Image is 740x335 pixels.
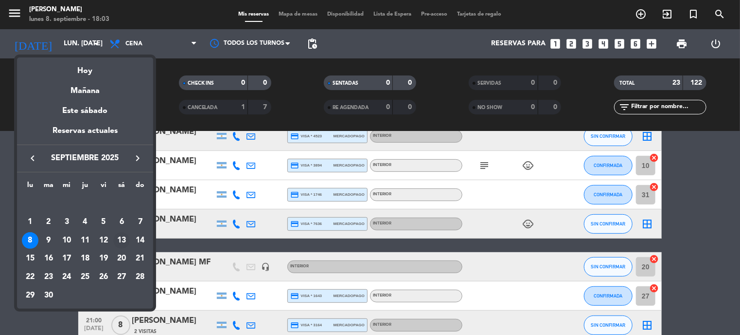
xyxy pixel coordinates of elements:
[24,152,41,165] button: keyboard_arrow_left
[76,249,94,268] td: 18 de septiembre de 2025
[17,125,153,145] div: Reservas actuales
[113,214,130,230] div: 6
[17,97,153,125] div: Este sábado
[113,232,130,249] div: 13
[132,269,148,285] div: 28
[39,286,58,305] td: 30 de septiembre de 2025
[39,268,58,286] td: 23 de septiembre de 2025
[132,152,143,164] i: keyboard_arrow_right
[95,232,112,249] div: 12
[21,249,39,268] td: 15 de septiembre de 2025
[57,180,76,195] th: miércoles
[132,250,148,267] div: 21
[77,214,93,230] div: 4
[40,287,57,304] div: 30
[40,232,57,249] div: 9
[58,232,75,249] div: 10
[41,152,129,165] span: septiembre 2025
[131,231,149,250] td: 14 de septiembre de 2025
[58,214,75,230] div: 3
[22,250,38,267] div: 15
[129,152,146,165] button: keyboard_arrow_right
[39,231,58,250] td: 9 de septiembre de 2025
[39,249,58,268] td: 16 de septiembre de 2025
[95,214,112,230] div: 5
[27,152,38,164] i: keyboard_arrow_left
[131,213,149,231] td: 7 de septiembre de 2025
[57,213,76,231] td: 3 de septiembre de 2025
[21,180,39,195] th: lunes
[57,268,76,286] td: 24 de septiembre de 2025
[132,232,148,249] div: 14
[113,231,131,250] td: 13 de septiembre de 2025
[113,250,130,267] div: 20
[21,268,39,286] td: 22 de septiembre de 2025
[40,214,57,230] div: 2
[113,268,131,286] td: 27 de septiembre de 2025
[94,249,113,268] td: 19 de septiembre de 2025
[76,268,94,286] td: 25 de septiembre de 2025
[77,232,93,249] div: 11
[58,250,75,267] div: 17
[40,269,57,285] div: 23
[39,180,58,195] th: martes
[94,180,113,195] th: viernes
[22,232,38,249] div: 8
[39,213,58,231] td: 2 de septiembre de 2025
[22,214,38,230] div: 1
[113,249,131,268] td: 20 de septiembre de 2025
[21,213,39,231] td: 1 de septiembre de 2025
[21,231,39,250] td: 8 de septiembre de 2025
[17,77,153,97] div: Mañana
[132,214,148,230] div: 7
[113,213,131,231] td: 6 de septiembre de 2025
[21,194,149,213] td: SEP.
[131,268,149,286] td: 28 de septiembre de 2025
[17,57,153,77] div: Hoy
[76,180,94,195] th: jueves
[21,286,39,305] td: 29 de septiembre de 2025
[94,213,113,231] td: 5 de septiembre de 2025
[40,250,57,267] div: 16
[131,180,149,195] th: domingo
[77,269,93,285] div: 25
[58,269,75,285] div: 24
[76,213,94,231] td: 4 de septiembre de 2025
[77,250,93,267] div: 18
[113,269,130,285] div: 27
[22,269,38,285] div: 22
[57,249,76,268] td: 17 de septiembre de 2025
[95,250,112,267] div: 19
[95,269,112,285] div: 26
[113,180,131,195] th: sábado
[22,287,38,304] div: 29
[94,231,113,250] td: 12 de septiembre de 2025
[131,249,149,268] td: 21 de septiembre de 2025
[57,231,76,250] td: 10 de septiembre de 2025
[76,231,94,250] td: 11 de septiembre de 2025
[94,268,113,286] td: 26 de septiembre de 2025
